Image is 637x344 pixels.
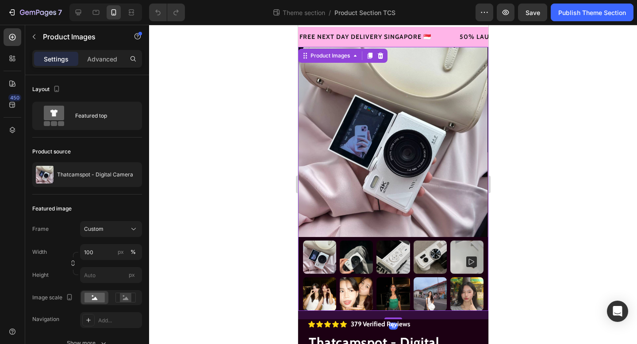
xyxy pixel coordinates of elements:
[32,248,47,256] label: Width
[36,166,54,183] img: product feature img
[298,25,488,344] iframe: Design area
[44,54,69,64] p: Settings
[334,8,395,17] span: Product Section TCS
[161,7,266,18] p: 50% LAUNCH SALE ENDS SOON!
[128,247,138,257] button: px
[551,4,633,21] button: Publish Theme Section
[518,4,547,21] button: Save
[84,225,104,233] span: Custom
[281,8,327,17] span: Theme section
[149,4,185,21] div: Undo/Redo
[32,205,72,213] div: Featured image
[11,27,54,35] div: Product Images
[32,148,71,156] div: Product source
[43,31,118,42] p: Product Images
[118,248,124,256] div: px
[607,301,628,322] div: Open Intercom Messenger
[75,106,129,126] div: Featured top
[80,244,142,260] input: px%
[8,94,21,101] div: 450
[130,248,136,256] div: %
[329,8,331,17] span: /
[57,172,133,178] p: Thatcamspot - Digital Camera
[98,317,140,325] div: Add...
[129,271,135,278] span: px
[558,8,626,17] div: Publish Theme Section
[53,295,112,304] p: 379 Verified Reviews
[4,4,66,21] button: 7
[58,7,62,18] p: 7
[32,315,59,323] div: Navigation
[115,247,126,257] button: %
[32,84,62,96] div: Layout
[80,267,142,283] input: px
[32,225,49,233] label: Frame
[32,292,75,304] div: Image scale
[80,221,142,237] button: Custom
[32,271,49,279] label: Height
[87,54,117,64] p: Advanced
[526,9,540,16] span: Save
